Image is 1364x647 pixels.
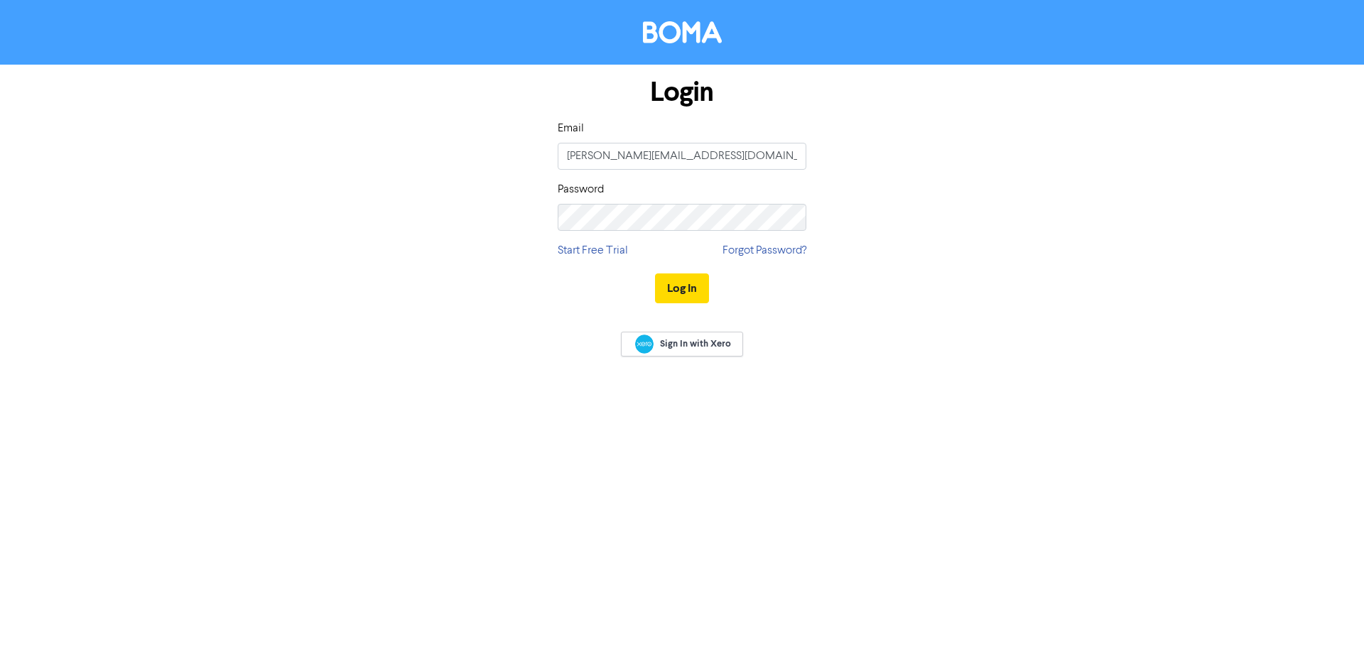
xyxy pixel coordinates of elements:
[621,332,743,357] a: Sign In with Xero
[558,120,584,137] label: Email
[655,273,709,303] button: Log In
[660,337,731,350] span: Sign In with Xero
[558,181,604,198] label: Password
[722,242,806,259] a: Forgot Password?
[643,21,722,43] img: BOMA Logo
[558,242,628,259] a: Start Free Trial
[558,76,806,109] h1: Login
[635,335,654,354] img: Xero logo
